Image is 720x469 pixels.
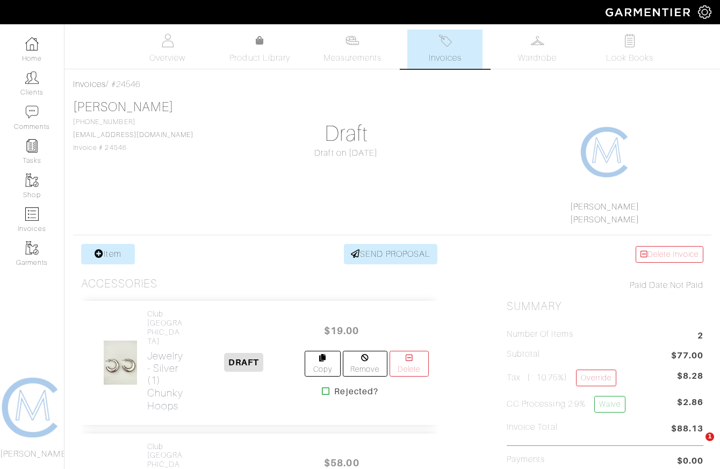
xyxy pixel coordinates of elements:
[518,52,557,64] span: Wardrobe
[500,30,575,69] a: Wardrobe
[248,147,444,160] div: Draft on [DATE]
[161,34,174,47] img: basicinfo-40fd8af6dae0f16599ec9e87c0ef1c0a1fdea2edbe929e3d69a839185d80c458.svg
[677,454,703,467] span: $0.00
[344,244,437,264] a: SEND PROPOSAL
[438,34,452,47] img: orders-27d20c2124de7fd6de4e0e44c1d41de31381a507db9b33961299e4e07d508b8c.svg
[25,174,39,187] img: garments-icon-b7da505a4dc4fd61783c78ac3ca0ef83fa9d6f193b1c9dc38574b1d14d53ca28.png
[507,454,545,465] h5: Payments
[677,396,703,417] span: $2.86
[592,30,667,69] a: Look Books
[606,52,654,64] span: Look Books
[130,30,205,69] a: Overview
[683,432,709,458] iframe: Intercom live chat
[600,3,698,21] img: garmentier-logo-header-white-b43fb05a5012e4ada735d5af1a66efaba907eab6374d6393d1fbf88cb4ef424d.png
[334,385,378,398] strong: Rejected?
[698,5,711,19] img: gear-icon-white-bd11855cb880d31180b6d7d6211b90ccbf57a29d726f0c71d8c61bd08dd39cc2.png
[81,244,135,264] a: Item
[25,71,39,84] img: clients-icon-6bae9207a08558b7cb47a8932f037763ab4055f8c8b6bfacd5dc20c3e0201464.png
[697,329,703,344] span: 2
[229,52,290,64] span: Product Library
[25,105,39,119] img: comment-icon-a0a6a9ef722e966f86d9cbdc48e553b5cf19dbc54f86b18d962a5391bc8f6eb6.png
[576,370,616,386] a: Override
[73,100,174,114] a: [PERSON_NAME]
[507,329,573,340] h5: Number of Items
[147,309,183,412] a: Club [GEOGRAPHIC_DATA] Jewelry - Silver (1)Chunky Hoops
[309,319,373,342] span: $19.00
[507,396,625,413] h5: CC Processing 2.9%
[25,241,39,255] img: garments-icon-b7da505a4dc4fd61783c78ac3ca0ef83fa9d6f193b1c9dc38574b1d14d53ca28.png
[222,34,298,64] a: Product Library
[390,351,429,377] a: Delete
[73,118,193,151] span: [PHONE_NUMBER] Invoice # 24546
[103,340,138,385] img: YAQiv4ui4DWgZ1D6e9FMPgkZ
[594,396,625,413] a: Waive
[147,350,183,412] h2: Jewelry - Silver (1) Chunky Hoops
[73,80,106,89] a: Invoices
[25,37,39,50] img: dashboard-icon-dbcd8f5a0b271acd01030246c82b418ddd0df26cd7fceb0bd07c9910d44c42f6.png
[73,131,193,139] a: [EMAIL_ADDRESS][DOMAIN_NAME]
[636,246,703,263] a: Delete Invoice
[343,351,387,377] a: Remove
[224,353,263,372] span: DRAFT
[345,34,359,47] img: measurements-466bbee1fd09ba9460f595b01e5d73f9e2bff037440d3c8f018324cb6cdf7a4a.svg
[507,300,703,313] h2: Summary
[147,309,183,345] h4: Club [GEOGRAPHIC_DATA]
[671,422,703,437] span: $88.13
[579,125,633,179] img: 1608267731955.png.png
[81,277,158,291] h3: Accessories
[315,30,391,69] a: Measurements
[570,202,640,212] a: [PERSON_NAME]
[25,139,39,153] img: reminder-icon-8004d30b9f0a5d33ae49ab947aed9ed385cf756f9e5892f1edd6e32f2345188e.png
[73,78,711,91] div: / #24546
[671,349,703,364] span: $77.00
[531,34,544,47] img: wardrobe-487a4870c1b7c33e795ec22d11cfc2ed9d08956e64fb3008fe2437562e282088.svg
[25,207,39,221] img: orders-icon-0abe47150d42831381b5fb84f609e132dff9fe21cb692f30cb5eec754e2cba89.png
[630,280,670,290] span: Paid Date:
[507,279,703,292] div: Not Paid
[677,370,703,383] span: $8.28
[149,52,185,64] span: Overview
[248,121,444,147] h1: Draft
[570,215,640,225] a: [PERSON_NAME]
[305,351,340,377] a: Copy
[507,370,616,386] h5: Tax ( : 10.75%)
[407,30,483,69] a: Invoices
[623,34,637,47] img: todo-9ac3debb85659649dc8f770b8b6100bb5dab4b48dedcbae339e5042a72dfd3cc.svg
[507,349,540,359] h5: Subtotal
[323,52,382,64] span: Measurements
[507,422,558,432] h5: Invoice Total
[705,432,714,441] span: 1
[429,52,462,64] span: Invoices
